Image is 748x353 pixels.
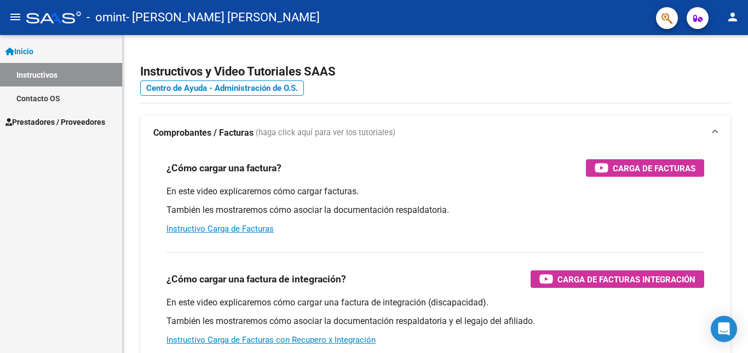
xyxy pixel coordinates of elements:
[531,270,704,288] button: Carga de Facturas Integración
[166,297,704,309] p: En este video explicaremos cómo cargar una factura de integración (discapacidad).
[166,315,704,327] p: También les mostraremos cómo asociar la documentación respaldatoria y el legajo del afiliado.
[87,5,126,30] span: - omint
[586,159,704,177] button: Carga de Facturas
[5,116,105,128] span: Prestadores / Proveedores
[166,335,376,345] a: Instructivo Carga de Facturas con Recupero x Integración
[557,273,695,286] span: Carga de Facturas Integración
[126,5,320,30] span: - [PERSON_NAME] [PERSON_NAME]
[140,115,730,151] mat-expansion-panel-header: Comprobantes / Facturas (haga click aquí para ver los tutoriales)
[153,127,254,139] strong: Comprobantes / Facturas
[166,160,281,176] h3: ¿Cómo cargar una factura?
[140,61,730,82] h2: Instructivos y Video Tutoriales SAAS
[166,186,704,198] p: En este video explicaremos cómo cargar facturas.
[613,161,695,175] span: Carga de Facturas
[711,316,737,342] div: Open Intercom Messenger
[166,271,346,287] h3: ¿Cómo cargar una factura de integración?
[140,80,304,96] a: Centro de Ayuda - Administración de O.S.
[166,204,704,216] p: También les mostraremos cómo asociar la documentación respaldatoria.
[166,224,274,234] a: Instructivo Carga de Facturas
[256,127,395,139] span: (haga click aquí para ver los tutoriales)
[726,10,739,24] mat-icon: person
[5,45,33,57] span: Inicio
[9,10,22,24] mat-icon: menu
